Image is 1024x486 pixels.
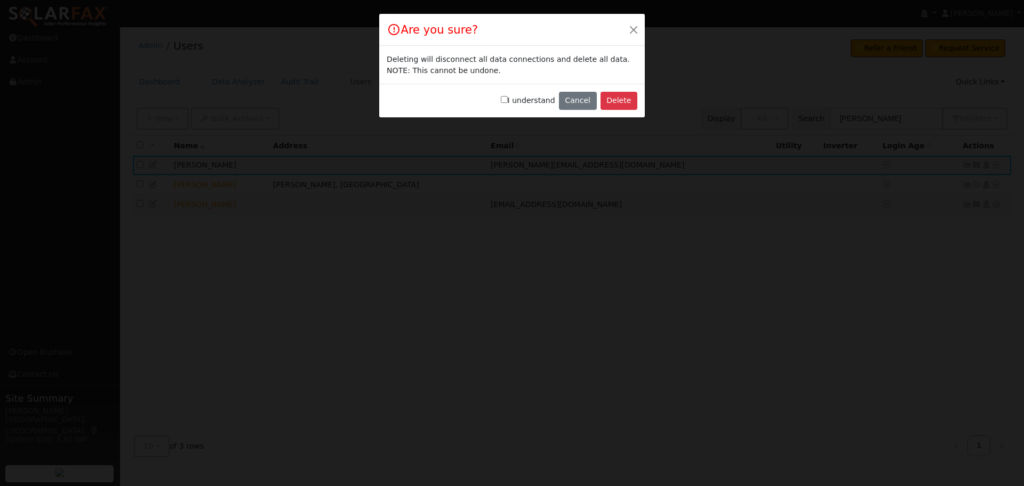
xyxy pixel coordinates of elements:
[501,95,555,106] label: I understand
[501,96,508,103] input: I understand
[601,92,637,110] button: Delete
[387,54,637,76] div: Deleting will disconnect all data connections and delete all data. NOTE: This cannot be undone.
[387,21,478,38] h4: Are you sure?
[559,92,597,110] button: Cancel
[626,22,641,37] button: Close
